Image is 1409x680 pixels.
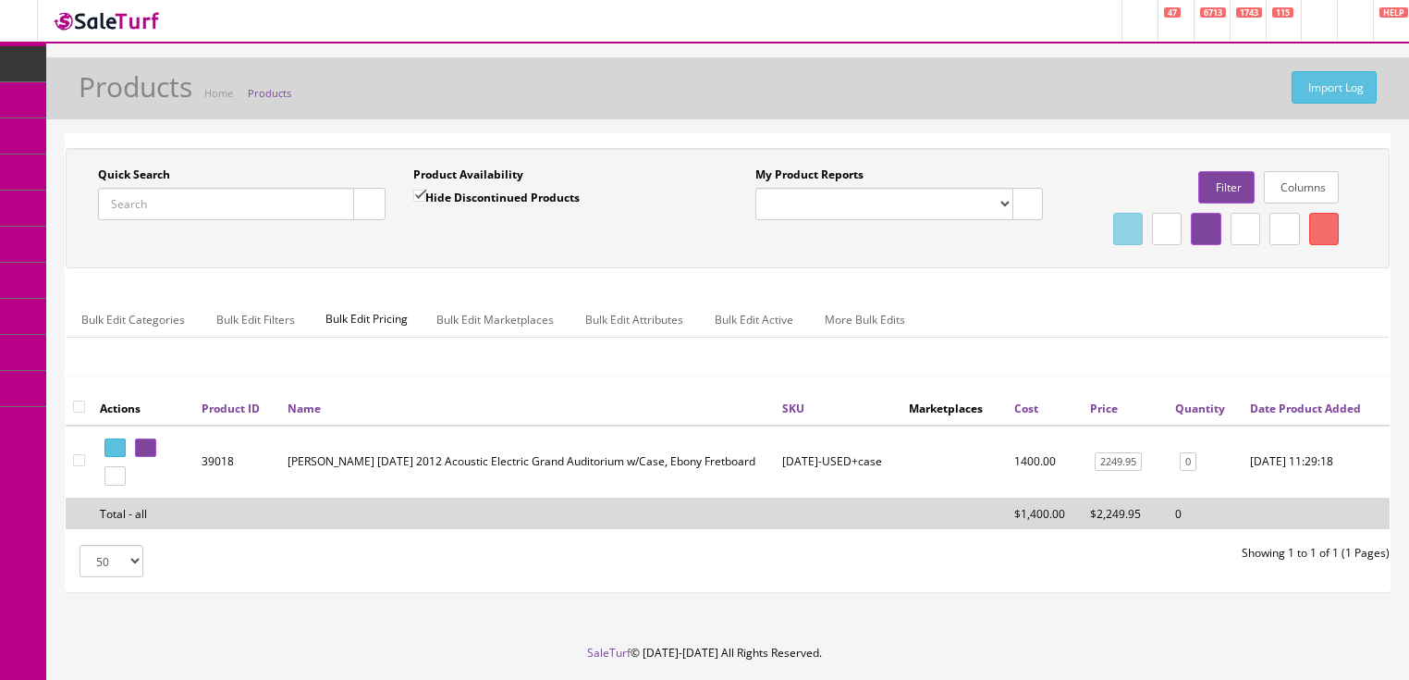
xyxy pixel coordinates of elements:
a: Bulk Edit Categories [67,302,200,338]
td: 2024-07-08 11:29:18 [1243,426,1390,499]
a: Columns [1264,171,1339,204]
span: 6713 [1200,7,1226,18]
td: $2,249.95 [1083,498,1168,529]
label: Hide Discontinued Products [413,188,580,206]
td: 0 [1168,498,1243,529]
a: Bulk Edit Attributes [570,302,698,338]
a: Import Log [1292,71,1377,104]
a: Name [288,401,321,416]
h1: Products [79,71,192,102]
label: Product Availability [413,167,523,183]
a: Bulk Edit Active [700,302,808,338]
input: Hide Discontinued Products [413,190,425,202]
a: Quantity [1175,401,1225,416]
a: More Bulk Edits [810,302,920,338]
label: Quick Search [98,167,170,183]
a: Filter [1198,171,1254,204]
th: Marketplaces [901,391,1007,425]
td: 1400.00 [1007,426,1083,499]
th: Actions [92,391,194,425]
a: SKU [782,401,804,416]
span: HELP [1379,7,1408,18]
a: Date Product Added [1250,401,1361,416]
span: Bulk Edit Pricing [312,302,422,337]
a: SaleTurf [587,645,631,661]
a: Cost [1014,401,1038,416]
input: Search [98,188,354,220]
td: Total - all [92,498,194,529]
img: SaleTurf [52,8,163,33]
span: 1743 [1236,7,1262,18]
a: Products [248,86,291,100]
div: Showing 1 to 1 of 1 (1 Pages) [728,545,1403,562]
a: 0 [1180,452,1196,472]
a: Price [1090,401,1118,416]
td: $1,400.00 [1007,498,1083,529]
a: Bulk Edit Marketplaces [422,302,569,338]
td: 614CE-USED+case [775,426,901,499]
a: Bulk Edit Filters [202,302,310,338]
span: 115 [1272,7,1293,18]
span: 47 [1164,7,1181,18]
a: 2249.95 [1095,452,1142,472]
a: Product ID [202,401,260,416]
td: Taylor 614ce 2012 Acoustic Electric Grand Auditorium w/Case, Ebony Fretboard [280,426,775,499]
a: Home [204,86,233,100]
td: 39018 [194,426,280,499]
label: My Product Reports [755,167,864,183]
